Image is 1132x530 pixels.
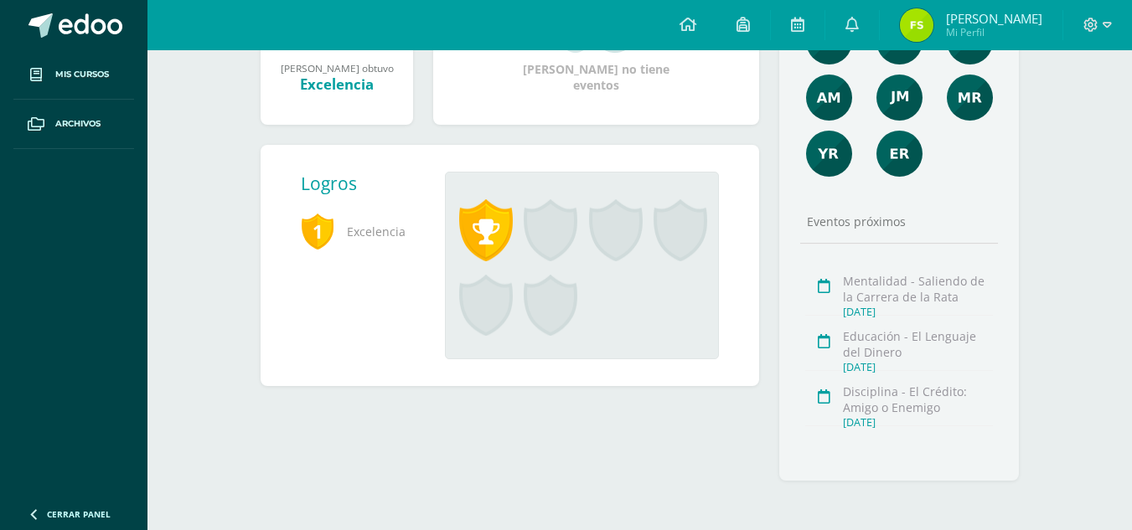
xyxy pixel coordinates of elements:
[13,100,134,149] a: Archivos
[900,8,933,42] img: eef8e79c52cc7be18704894bf856b7fa.png
[947,75,993,121] img: de7dd2f323d4d3ceecd6bfa9930379e0.png
[277,61,396,75] div: [PERSON_NAME] obtuvo
[843,305,993,319] div: [DATE]
[843,383,993,415] div: Disciplina - El Crédito: Amigo o Enemigo
[55,117,101,131] span: Archivos
[843,328,993,360] div: Educación - El Lenguaje del Dinero
[800,214,998,229] div: Eventos próximos
[876,75,923,121] img: d63573055912b670afbd603c8ed2a4ef.png
[946,10,1042,27] span: [PERSON_NAME]
[301,208,418,255] span: Excelencia
[843,360,993,374] div: [DATE]
[806,131,852,177] img: a8d6c63c82814f34eb5d371db32433ce.png
[301,212,334,250] span: 1
[301,172,432,195] div: Logros
[843,273,993,305] div: Mentalidad - Saliendo de la Carrera de la Rata
[806,75,852,121] img: b7c5ef9c2366ee6e8e33a2b1ce8f818e.png
[876,131,923,177] img: 6ee8f939e44d4507d8a11da0a8fde545.png
[843,415,993,430] div: [DATE]
[946,25,1042,39] span: Mi Perfil
[55,68,109,81] span: Mis cursos
[13,50,134,100] a: Mis cursos
[277,75,396,94] div: Excelencia
[47,508,111,520] span: Cerrar panel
